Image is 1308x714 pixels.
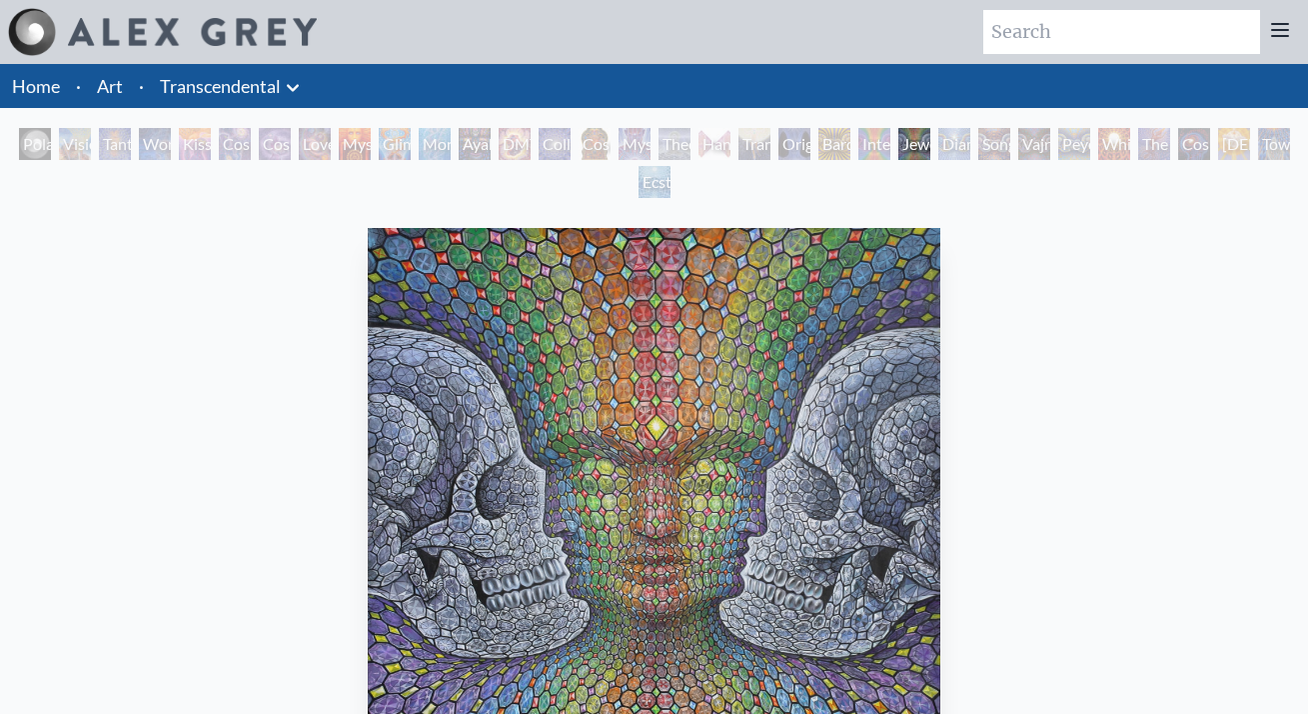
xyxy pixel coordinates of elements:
[858,128,890,160] div: Interbeing
[978,128,1010,160] div: Song of Vajra Being
[379,128,411,160] div: Glimpsing the Empyrean
[59,128,91,160] div: Visionary Origin of Language
[1058,128,1090,160] div: Peyote Being
[778,128,810,160] div: Original Face
[139,128,171,160] div: Wonder
[12,75,60,97] a: Home
[658,128,690,160] div: Theologue
[698,128,730,160] div: Hands that See
[160,72,281,100] a: Transcendental
[1138,128,1170,160] div: The Great Turn
[179,128,211,160] div: Kiss of the [MEDICAL_DATA]
[579,128,611,160] div: Cosmic [DEMOGRAPHIC_DATA]
[738,128,770,160] div: Transfiguration
[339,128,371,160] div: Mysteriosa 2
[68,64,89,108] li: ·
[619,128,651,160] div: Mystic Eye
[639,166,670,198] div: Ecstasy
[99,128,131,160] div: Tantra
[19,128,51,160] div: Polar Unity Spiral
[97,72,123,100] a: Art
[539,128,571,160] div: Collective Vision
[1258,128,1290,160] div: Toward the One
[1218,128,1250,160] div: [DEMOGRAPHIC_DATA]
[219,128,251,160] div: Cosmic Creativity
[419,128,451,160] div: Monochord
[299,128,331,160] div: Love is a Cosmic Force
[818,128,850,160] div: Bardo Being
[898,128,930,160] div: Jewel Being
[131,64,152,108] li: ·
[1018,128,1050,160] div: Vajra Being
[499,128,531,160] div: DMT - The Spirit Molecule
[1178,128,1210,160] div: Cosmic Consciousness
[259,128,291,160] div: Cosmic Artist
[983,10,1260,54] input: Search
[938,128,970,160] div: Diamond Being
[459,128,491,160] div: Ayahuasca Visitation
[1098,128,1130,160] div: White Light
